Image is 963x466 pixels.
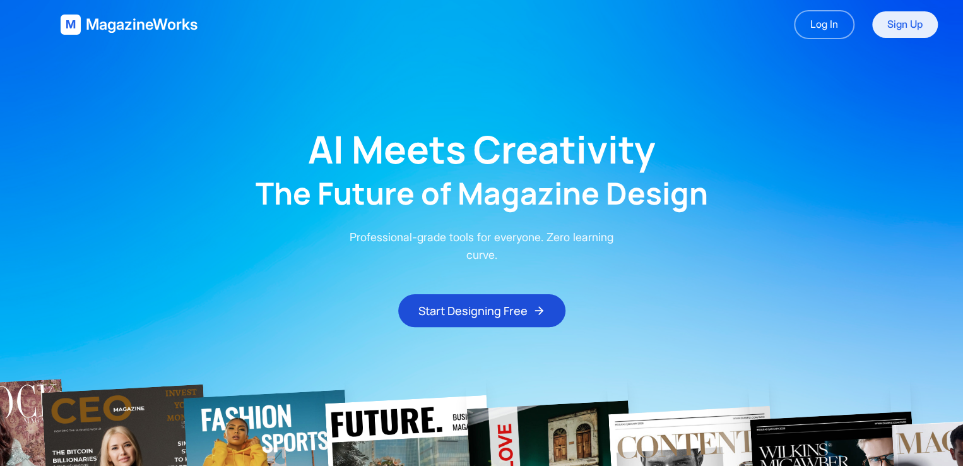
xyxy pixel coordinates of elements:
a: Log In [794,10,854,39]
a: Sign Up [872,11,938,38]
h1: AI Meets Creativity [308,130,656,168]
button: Start Designing Free [398,294,565,327]
span: MagazineWorks [86,15,198,35]
span: M [66,16,76,33]
p: Professional-grade tools for everyone. Zero learning curve. [340,229,623,264]
h2: The Future of Magazine Design [256,178,708,208]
